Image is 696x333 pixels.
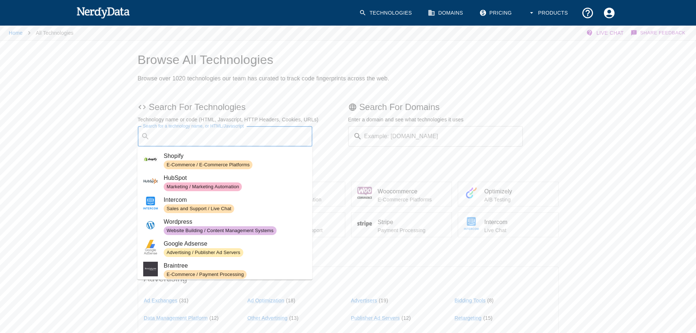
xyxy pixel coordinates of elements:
[357,216,372,231] img: e0da30f9-f622-4c97-93ff-29bdbb135f75.jpg
[378,196,446,203] p: E-Commerce Platforms
[483,315,493,321] span: ( 15 )
[630,26,687,40] button: Share Feedback
[351,182,452,207] a: WoocommerceE-Commerce Platforms
[164,239,307,248] span: Google Adsense
[289,315,299,321] span: ( 13 )
[164,271,247,278] span: E-Commerce / Payment Processing
[138,249,559,261] p: Browse
[484,218,552,227] span: Intercom
[455,298,486,303] a: Bidding Tools
[577,2,598,24] button: Support and Documentation
[351,315,400,321] a: Publisher Ad Servers
[487,298,494,303] span: ( 8 )
[144,298,178,303] a: Ad Exchanges
[247,298,284,303] a: Ad Optimization
[9,30,23,36] a: Home
[484,227,552,234] p: Live Chat
[464,216,479,231] img: f48d9932-2638-426a-9ca8-d84a6b78fd6e.jpg
[143,174,158,189] img: a9e5c921-6753-4dd5-bbf1-d3e781a53414.jpg
[355,2,418,24] a: Technologies
[164,261,307,270] span: Braintree
[143,262,158,276] img: ef5f765a-9d26-4f73-88f5-b02c862a9a40.jpg
[524,2,574,24] button: Products
[164,152,307,160] span: Shopify
[357,186,372,200] img: 7da5a261-bf51-4098-b6d9-1c8e0f813b08.jpg
[164,227,277,234] span: Website Building / Content Management Systems
[402,315,411,321] span: ( 12 )
[247,315,288,321] a: Other Advertising
[164,174,307,182] span: HubSpot
[378,218,446,227] span: Stripe
[598,2,620,24] button: Account Settings
[458,212,559,237] a: IntercomLive Chat
[351,298,377,303] a: Advertisers
[138,116,348,123] p: Technology name or code (HTML, Javascript, HTTP Headers, Cookies, URLs)
[138,101,348,113] p: Search For Technologies
[379,298,388,303] span: ( 19 )
[138,73,559,84] h2: Browse over 1020 technologies our team has curated to track code fingerprints across the web.
[484,187,552,196] span: Optimizely
[138,164,559,176] p: Popular
[378,227,446,234] p: Payment Processing
[378,187,446,196] span: Woocommerce
[143,152,158,167] img: d513e568-ad32-44b5-b0c8-1b7d3fbe88a6.jpg
[143,123,244,129] label: Search for a technology name, or HTML/Javascript
[455,315,482,321] a: Retargeting
[164,249,243,256] span: Advertising / Publisher Ad Servers
[475,2,518,24] a: Pricing
[164,162,252,169] span: E-Commerce / E-Commerce Platforms
[484,196,552,203] p: A/B Testing
[36,29,73,37] p: All Technologies
[144,273,552,284] span: Advertising
[209,315,219,321] span: ( 12 )
[143,240,158,254] img: 795bae79-af8a-43e9-8f76-c7d62378d388.jpg
[164,217,307,226] span: Wordpress
[464,186,479,200] img: 78649239-9bbe-4383-a09c-f65e072e54d8.jpg
[659,281,687,309] iframe: Drift Widget Chat Controller
[164,183,242,190] span: Marketing / Marketing Automation
[348,116,559,123] p: Enter a domain and see what technologies it uses
[144,315,208,321] a: Data Management Platform
[164,205,234,212] span: Sales and Support / Live Chat
[76,5,130,20] img: NerdyData.com
[9,26,73,40] nav: breadcrumb
[138,52,559,68] h1: Browse All Technologies
[351,212,452,237] a: StripePayment Processing
[143,218,158,232] img: a5e99983-4836-42b0-9869-162d78db7524.jpg
[143,196,158,211] img: f48d9932-2638-426a-9ca8-d84a6b78fd6e.jpg
[423,2,469,24] a: Domains
[179,298,189,303] span: ( 31 )
[348,101,559,113] p: Search For Domains
[164,196,307,204] span: Intercom
[458,182,559,207] a: OptimizelyA/B Testing
[286,298,296,303] span: ( 18 )
[585,26,627,40] button: Live Chat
